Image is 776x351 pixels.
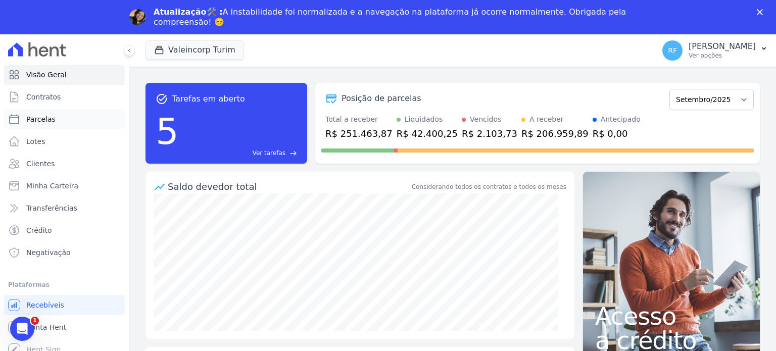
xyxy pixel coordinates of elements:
[8,279,121,291] div: Plataformas
[689,52,756,60] p: Ver opções
[689,41,756,52] p: [PERSON_NAME]
[4,154,125,174] a: Clientes
[462,127,517,140] div: R$ 2.103,73
[529,114,564,125] div: A receber
[156,93,168,105] span: task_alt
[595,304,748,328] span: Acesso
[668,47,677,54] span: RF
[325,114,393,125] div: Total a receber
[156,105,179,158] div: 5
[4,65,125,85] a: Visão Geral
[593,127,641,140] div: R$ 0,00
[26,159,55,169] span: Clientes
[4,220,125,240] a: Crédito
[4,242,125,263] a: Negativação
[4,131,125,152] a: Lotes
[342,92,421,105] div: Posição de parcelas
[4,176,125,196] a: Minha Carteira
[4,317,125,337] a: Conta Hent
[154,7,630,27] div: A instabilidade foi normalizada e a navegação na plataforma já ocorre normalmente. Obrigada pela ...
[168,180,410,193] div: Saldo devedor total
[289,149,297,157] span: east
[183,148,297,158] a: Ver tarefas east
[26,136,45,146] span: Lotes
[397,127,458,140] div: R$ 42.400,25
[470,114,501,125] div: Vencidos
[26,247,71,258] span: Negativação
[405,114,443,125] div: Liquidados
[26,322,66,332] span: Conta Hent
[26,181,78,191] span: Minha Carteira
[26,92,61,102] span: Contratos
[26,300,64,310] span: Recebíveis
[4,87,125,107] a: Contratos
[4,198,125,218] a: Transferências
[10,317,34,341] iframe: Intercom live chat
[172,93,245,105] span: Tarefas em aberto
[325,127,393,140] div: R$ 251.463,87
[26,203,77,213] span: Transferências
[601,114,641,125] div: Antecipado
[145,40,244,60] button: Valeincorp Turim
[26,225,52,235] span: Crédito
[154,7,223,17] b: Atualização🛠️ :
[4,295,125,315] a: Recebíveis
[129,9,145,25] img: Profile image for Adriane
[26,70,67,80] span: Visão Geral
[4,109,125,129] a: Parcelas
[412,182,566,191] div: Considerando todos os contratos e todos os meses
[31,317,39,325] span: 1
[757,9,767,15] div: Fechar
[253,148,285,158] span: Ver tarefas
[654,36,776,65] button: RF [PERSON_NAME] Ver opções
[521,127,589,140] div: R$ 206.959,89
[26,114,56,124] span: Parcelas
